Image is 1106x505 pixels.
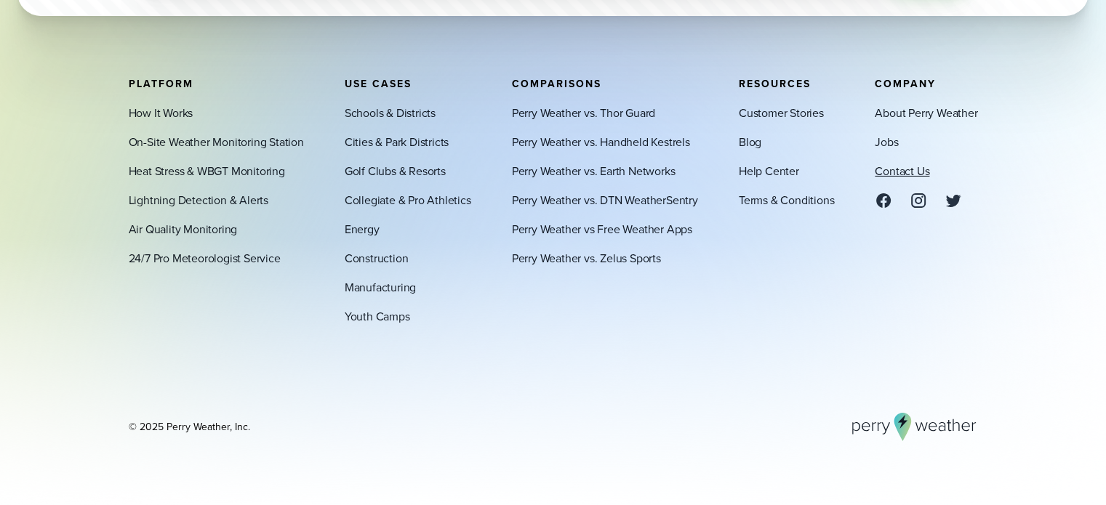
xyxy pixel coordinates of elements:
[875,76,936,91] span: Company
[129,76,193,91] span: Platform
[129,249,281,267] a: 24/7 Pro Meteorologist Service
[129,419,250,434] div: © 2025 Perry Weather, Inc.
[512,162,676,179] a: Perry Weather vs. Earth Networks
[345,307,410,325] a: Youth Camps
[739,191,834,209] a: Terms & Conditions
[875,133,898,150] a: Jobs
[345,220,380,238] a: Energy
[739,133,761,150] a: Blog
[739,162,799,179] a: Help Center
[129,191,268,209] a: Lightning Detection & Alerts
[512,220,692,238] a: Perry Weather vs Free Weather Apps
[345,76,412,91] span: Use Cases
[512,76,601,91] span: Comparisons
[512,249,661,267] a: Perry Weather vs. Zelus Sports
[512,191,698,209] a: Perry Weather vs. DTN WeatherSentry
[875,162,929,179] a: Contact Us
[129,133,304,150] a: On-Site Weather Monitoring Station
[345,278,416,296] a: Manufacturing
[875,104,977,121] a: About Perry Weather
[129,162,285,179] a: Heat Stress & WBGT Monitoring
[129,104,193,121] a: How It Works
[345,104,436,121] a: Schools & Districts
[739,104,824,121] a: Customer Stories
[512,104,655,121] a: Perry Weather vs. Thor Guard
[345,133,449,150] a: Cities & Park Districts
[345,162,446,179] a: Golf Clubs & Resorts
[739,76,811,91] span: Resources
[512,133,690,150] a: Perry Weather vs. Handheld Kestrels
[345,249,409,267] a: Construction
[345,191,471,209] a: Collegiate & Pro Athletics
[129,220,238,238] a: Air Quality Monitoring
